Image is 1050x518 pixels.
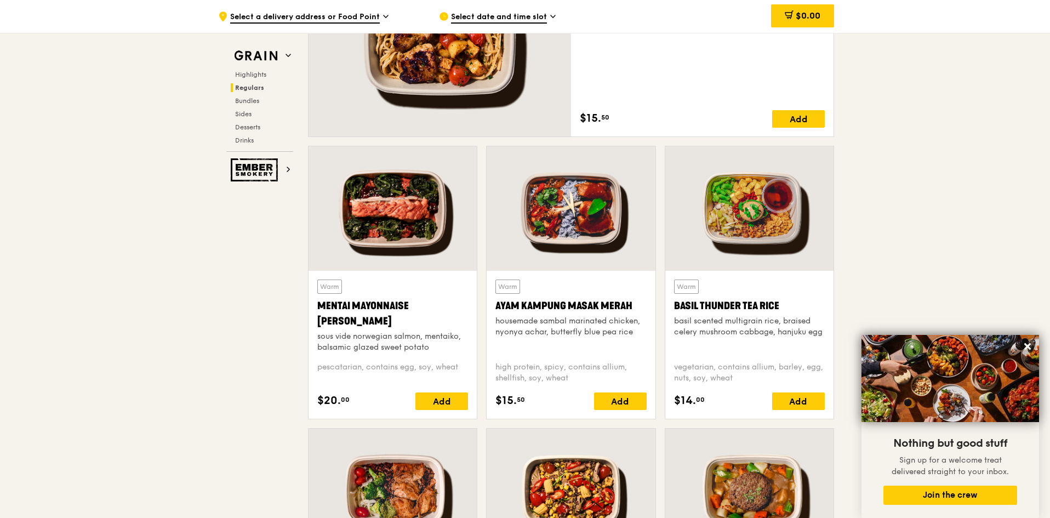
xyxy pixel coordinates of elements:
[495,362,646,384] div: high protein, spicy, contains allium, shellfish, soy, wheat
[674,280,699,294] div: Warm
[1019,338,1036,355] button: Close
[674,392,696,409] span: $14.
[772,392,825,410] div: Add
[317,362,468,384] div: pescatarian, contains egg, soy, wheat
[341,395,350,404] span: 00
[415,392,468,410] div: Add
[495,298,646,314] div: Ayam Kampung Masak Merah
[861,335,1039,422] img: DSC07876-Edit02-Large.jpeg
[235,136,254,144] span: Drinks
[317,298,468,329] div: Mentai Mayonnaise [PERSON_NAME]
[235,110,252,118] span: Sides
[317,392,341,409] span: $20.
[235,123,260,131] span: Desserts
[231,46,281,66] img: Grain web logo
[772,110,825,128] div: Add
[893,437,1007,450] span: Nothing but good stuff
[235,84,264,92] span: Regulars
[696,395,705,404] span: 00
[495,392,517,409] span: $15.
[796,10,820,21] span: $0.00
[517,395,525,404] span: 50
[495,316,646,338] div: housemade sambal marinated chicken, nyonya achar, butterfly blue pea rice
[235,71,266,78] span: Highlights
[601,113,609,122] span: 50
[317,280,342,294] div: Warm
[231,158,281,181] img: Ember Smokery web logo
[230,12,380,24] span: Select a delivery address or Food Point
[317,331,468,353] div: sous vide norwegian salmon, mentaiko, balsamic glazed sweet potato
[674,316,825,338] div: basil scented multigrain rice, braised celery mushroom cabbage, hanjuku egg
[892,456,1009,476] span: Sign up for a welcome treat delivered straight to your inbox.
[674,362,825,384] div: vegetarian, contains allium, barley, egg, nuts, soy, wheat
[883,486,1017,505] button: Join the crew
[594,392,647,410] div: Add
[495,280,520,294] div: Warm
[451,12,547,24] span: Select date and time slot
[580,110,601,127] span: $15.
[235,97,259,105] span: Bundles
[674,298,825,314] div: Basil Thunder Tea Rice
